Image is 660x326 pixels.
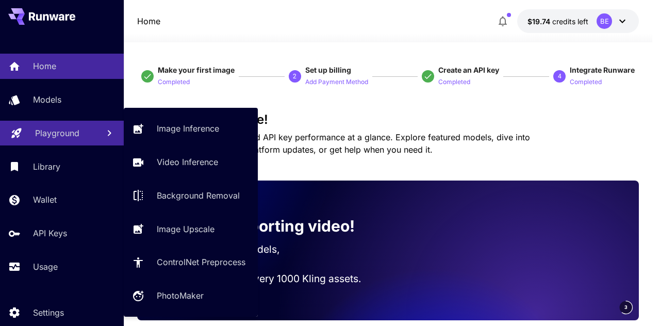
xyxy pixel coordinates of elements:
p: Playground [35,127,79,139]
p: Image Inference [157,122,219,135]
span: Make your first image [158,66,235,74]
p: Settings [33,306,64,319]
p: Background Removal [157,189,240,202]
span: Set up billing [305,66,351,74]
p: Now supporting video! [183,215,355,238]
h3: Welcome to Runware! [137,112,639,127]
p: Models [33,93,61,106]
span: credits left [552,17,588,26]
p: ControlNet Preprocess [157,256,245,268]
p: Usage [33,260,58,273]
span: $19.74 [527,17,552,26]
span: Integrate Runware [570,66,635,74]
p: Library [33,160,60,173]
p: 2 [293,72,296,81]
p: Image Upscale [157,223,214,235]
p: Completed [438,77,470,87]
span: Check out your usage stats and API key performance at a glance. Explore featured models, dive int... [137,132,530,155]
p: Video Inference [157,156,218,168]
a: ControlNet Preprocess [124,250,258,275]
p: Completed [570,77,602,87]
p: 4 [558,72,562,81]
button: $19.7444 [517,9,639,33]
p: Home [137,15,160,27]
div: BE [597,13,612,29]
p: Home [33,60,56,72]
p: Save up to $500 for every 1000 Kling assets. [154,271,372,286]
p: API Keys [33,227,67,239]
nav: breadcrumb [137,15,160,27]
p: Completed [158,77,190,87]
p: Add Payment Method [305,77,368,87]
span: 3 [624,303,628,311]
a: Video Inference [124,150,258,175]
a: Image Inference [124,116,258,141]
p: PhotoMaker [157,289,204,302]
a: Image Upscale [124,216,258,241]
p: Run the best video models, at much lower cost. [154,242,372,272]
p: Wallet [33,193,57,206]
div: $19.7444 [527,16,588,27]
a: Background Removal [124,183,258,208]
a: PhotoMaker [124,283,258,308]
span: Create an API key [438,66,499,74]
